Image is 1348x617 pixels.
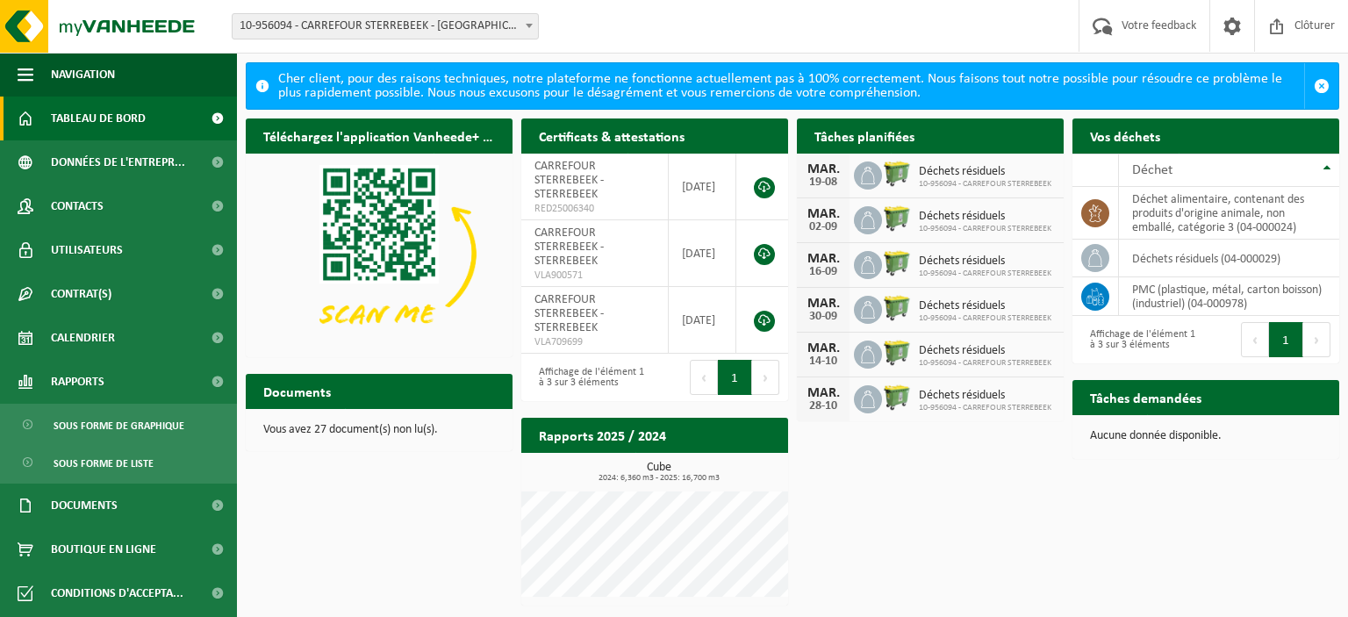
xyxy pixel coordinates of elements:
[806,400,841,413] div: 28-10
[51,316,115,360] span: Calendrier
[806,355,841,368] div: 14-10
[534,226,604,268] span: CARREFOUR STERREBEEK - STERREBEEK
[882,293,912,323] img: WB-0660-HPE-GN-51
[54,447,154,480] span: Sous forme de liste
[806,266,841,278] div: 16-09
[1081,320,1197,359] div: Affichage de l'élément 1 à 3 sur 3 éléments
[919,358,1051,369] span: 10-956094 - CARREFOUR STERREBEEK
[246,118,513,153] h2: Téléchargez l'application Vanheede+ maintenant!
[882,338,912,368] img: WB-0660-HPE-GN-51
[1090,430,1322,442] p: Aucune donnée disponible.
[797,118,932,153] h2: Tâches planifiées
[530,474,788,483] span: 2024: 6,360 m3 - 2025: 16,700 m3
[4,408,233,441] a: Sous forme de graphique
[4,446,233,479] a: Sous forme de liste
[534,269,655,283] span: VLA900571
[521,118,702,153] h2: Certificats & attestations
[806,207,841,221] div: MAR.
[51,272,111,316] span: Contrat(s)
[1241,322,1269,357] button: Previous
[806,252,841,266] div: MAR.
[882,248,912,278] img: WB-0660-HPE-GN-51
[806,341,841,355] div: MAR.
[669,287,736,354] td: [DATE]
[1119,240,1339,277] td: déchets résiduels (04-000029)
[882,383,912,413] img: WB-0660-HPE-GN-51
[919,299,1051,313] span: Déchets résiduels
[1303,322,1330,357] button: Next
[919,179,1051,190] span: 10-956094 - CARREFOUR STERREBEEK
[51,140,185,184] span: Données de l'entrepr...
[690,360,718,395] button: Previous
[51,97,146,140] span: Tableau de bord
[534,160,604,201] span: CARREFOUR STERREBEEK - STERREBEEK
[534,335,655,349] span: VLA709699
[882,159,912,189] img: WB-0660-HPE-GN-51
[534,202,655,216] span: RED25006340
[1132,163,1172,177] span: Déchet
[278,63,1304,109] div: Cher client, pour des raisons techniques, notre plateforme ne fonctionne actuellement pas à 100% ...
[919,403,1051,413] span: 10-956094 - CARREFOUR STERREBEEK
[806,297,841,311] div: MAR.
[521,418,684,452] h2: Rapports 2025 / 2024
[919,313,1051,324] span: 10-956094 - CARREFOUR STERREBEEK
[806,386,841,400] div: MAR.
[246,374,348,408] h2: Documents
[1072,118,1178,153] h2: Vos déchets
[806,176,841,189] div: 19-08
[919,224,1051,234] span: 10-956094 - CARREFOUR STERREBEEK
[919,165,1051,179] span: Déchets résiduels
[752,360,779,395] button: Next
[718,360,752,395] button: 1
[51,527,156,571] span: Boutique en ligne
[919,344,1051,358] span: Déchets résiduels
[232,13,539,39] span: 10-956094 - CARREFOUR STERREBEEK - STERREBEEK
[51,184,104,228] span: Contacts
[51,228,123,272] span: Utilisateurs
[1072,380,1219,414] h2: Tâches demandées
[882,204,912,233] img: WB-0660-HPE-GN-51
[1119,187,1339,240] td: déchet alimentaire, contenant des produits d'origine animale, non emballé, catégorie 3 (04-000024)
[669,220,736,287] td: [DATE]
[51,571,183,615] span: Conditions d'accepta...
[806,311,841,323] div: 30-09
[534,293,604,334] span: CARREFOUR STERREBEEK - STERREBEEK
[51,53,115,97] span: Navigation
[54,409,184,442] span: Sous forme de graphique
[51,360,104,404] span: Rapports
[530,358,646,397] div: Affichage de l'élément 1 à 3 sur 3 éléments
[233,14,538,39] span: 10-956094 - CARREFOUR STERREBEEK - STERREBEEK
[919,255,1051,269] span: Déchets résiduels
[51,484,118,527] span: Documents
[1269,322,1303,357] button: 1
[669,154,736,220] td: [DATE]
[263,424,495,436] p: Vous avez 27 document(s) non lu(s).
[1119,277,1339,316] td: PMC (plastique, métal, carton boisson) (industriel) (04-000978)
[919,269,1051,279] span: 10-956094 - CARREFOUR STERREBEEK
[635,452,786,487] a: Consulter les rapports
[919,210,1051,224] span: Déchets résiduels
[246,154,513,354] img: Download de VHEPlus App
[530,462,788,483] h3: Cube
[806,162,841,176] div: MAR.
[806,221,841,233] div: 02-09
[919,389,1051,403] span: Déchets résiduels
